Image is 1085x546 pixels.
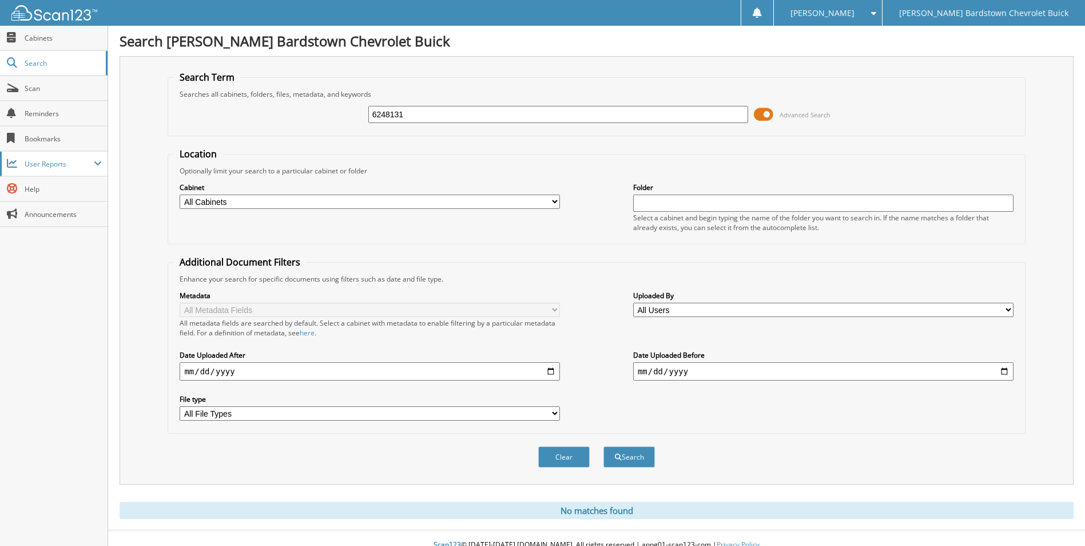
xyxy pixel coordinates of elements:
[25,159,94,169] span: User Reports
[180,362,560,381] input: start
[25,209,102,219] span: Announcements
[174,274,1019,284] div: Enhance your search for specific documents using filters such as date and file type.
[180,291,560,300] label: Metadata
[174,148,222,160] legend: Location
[25,58,100,68] span: Search
[174,166,1019,176] div: Optionally limit your search to a particular cabinet or folder
[11,5,97,21] img: scan123-logo-white.svg
[633,213,1014,232] div: Select a cabinet and begin typing the name of the folder you want to search in. If the name match...
[780,110,830,119] span: Advanced Search
[633,362,1014,381] input: end
[790,10,855,17] span: [PERSON_NAME]
[25,33,102,43] span: Cabinets
[633,291,1014,300] label: Uploaded By
[120,502,1074,519] div: No matches found
[25,134,102,144] span: Bookmarks
[633,183,1014,192] label: Folder
[180,183,560,192] label: Cabinet
[180,318,560,338] div: All metadata fields are searched by default. Select a cabinet with metadata to enable filtering b...
[25,109,102,118] span: Reminders
[25,84,102,93] span: Scan
[180,350,560,360] label: Date Uploaded After
[603,446,655,468] button: Search
[25,184,102,194] span: Help
[120,31,1074,50] h1: Search [PERSON_NAME] Bardstown Chevrolet Buick
[174,89,1019,99] div: Searches all cabinets, folders, files, metadata, and keywords
[300,328,315,338] a: here
[633,350,1014,360] label: Date Uploaded Before
[1028,491,1085,546] iframe: Chat Widget
[538,446,590,468] button: Clear
[180,394,560,404] label: File type
[899,10,1068,17] span: [PERSON_NAME] Bardstown Chevrolet Buick
[174,71,240,84] legend: Search Term
[174,256,306,268] legend: Additional Document Filters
